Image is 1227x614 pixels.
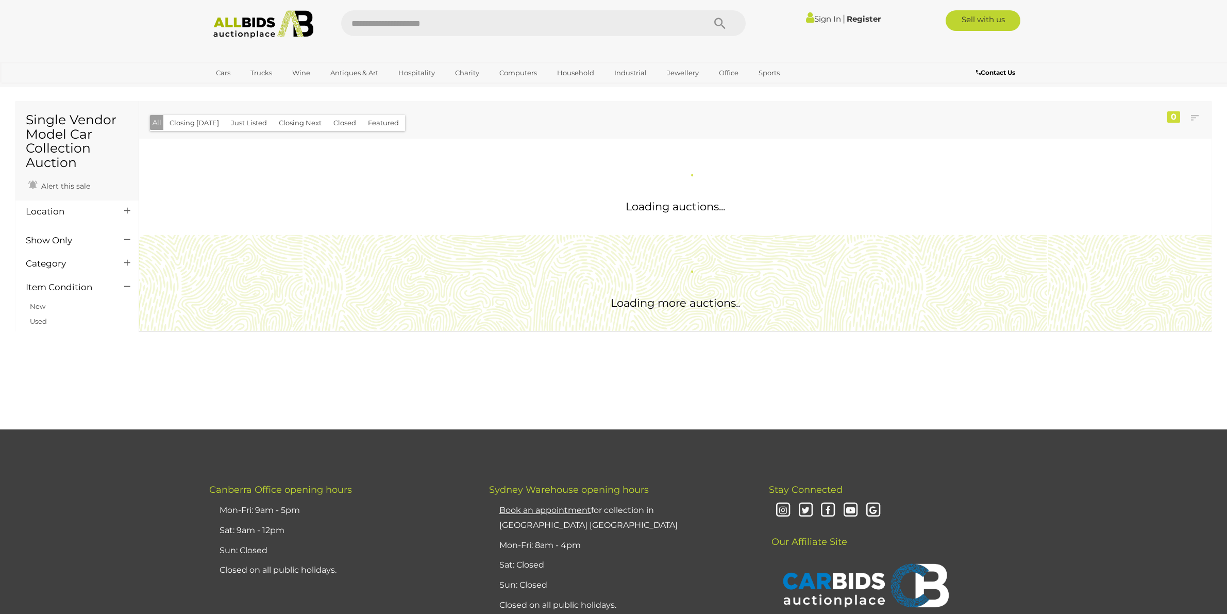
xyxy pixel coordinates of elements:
a: Alert this sale [26,177,93,193]
button: Just Listed [225,115,273,131]
div: 0 [1167,111,1180,123]
a: Antiques & Art [324,64,385,81]
li: Mon-Fri: 8am - 4pm [497,536,743,556]
li: Sat: 9am - 12pm [217,521,463,541]
button: Featured [362,115,405,131]
b: Contact Us [976,69,1015,76]
span: Canberra Office opening hours [209,484,352,495]
a: Computers [493,64,544,81]
li: Sun: Closed [217,541,463,561]
a: Industrial [608,64,653,81]
i: Instagram [774,502,792,520]
li: Mon-Fri: 9am - 5pm [217,501,463,521]
h1: Single Vendor Model Car Collection Auction [26,113,128,170]
a: Jewellery [660,64,705,81]
a: Sell with us [946,10,1020,31]
h4: Category [26,259,109,269]
u: Book an appointment [499,505,591,515]
li: Closed on all public holidays. [217,560,463,580]
span: Loading auctions... [626,200,725,213]
a: Sports [752,64,786,81]
h4: Show Only [26,236,109,245]
a: Household [550,64,601,81]
span: Alert this sale [39,181,90,191]
img: Allbids.com.au [208,10,320,39]
a: Trucks [244,64,279,81]
button: Search [694,10,746,36]
a: Book an appointmentfor collection in [GEOGRAPHIC_DATA] [GEOGRAPHIC_DATA] [499,505,678,530]
button: Closing Next [273,115,328,131]
li: Sun: Closed [497,575,743,595]
span: Sydney Warehouse opening hours [489,484,649,495]
span: Our Affiliate Site [769,521,847,547]
a: Sign In [806,14,841,24]
span: Stay Connected [769,484,843,495]
a: Register [847,14,881,24]
h4: Location [26,207,109,217]
a: Contact Us [976,67,1018,78]
a: Hospitality [392,64,442,81]
button: All [150,115,164,130]
button: Closing [DATE] [163,115,225,131]
i: Facebook [819,502,837,520]
i: Google [864,502,882,520]
a: Charity [448,64,486,81]
a: [GEOGRAPHIC_DATA] [209,81,296,98]
span: Loading more auctions.. [611,296,740,309]
i: Twitter [797,502,815,520]
h4: Item Condition [26,283,109,292]
button: Closed [327,115,362,131]
a: Wine [285,64,317,81]
span: | [843,13,845,24]
a: Office [712,64,745,81]
i: Youtube [842,502,860,520]
li: Sat: Closed [497,555,743,575]
a: New [30,302,45,310]
a: Used [30,317,47,325]
a: Cars [209,64,237,81]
